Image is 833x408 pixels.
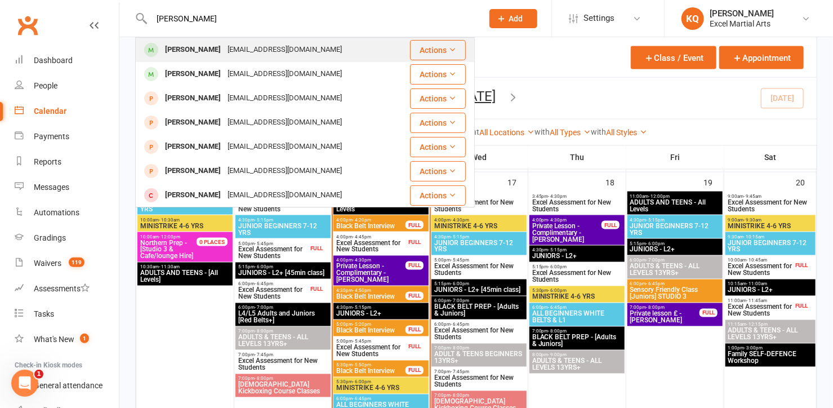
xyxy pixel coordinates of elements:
[255,353,273,358] span: - 7:45pm
[336,322,406,327] span: 5:00pm
[728,304,793,317] span: Excel Assessment for New Students
[509,14,523,23] span: Add
[728,234,813,240] span: 9:30am
[626,145,724,169] th: Fri
[630,305,700,311] span: 7:00pm
[410,40,466,60] button: Actions
[238,311,328,324] span: L4/L5 Adults and Juniors [Red Belts+]
[630,199,720,212] span: ADULTS AND TEENS - All Levels
[451,346,469,351] span: - 8:00pm
[451,234,469,240] span: - 5:15pm
[14,11,42,39] a: Clubworx
[410,88,466,109] button: Actions
[434,263,524,277] span: Excel Assessment for New Students
[532,218,602,223] span: 4:00pm
[549,329,567,334] span: - 8:00pm
[11,370,38,397] iframe: Intercom live chat
[140,270,230,283] span: ADULTS AND TEENS - [All Levels]
[140,218,230,223] span: 10:00am
[700,309,718,317] div: FULL
[647,258,665,263] span: - 7:00pm
[451,258,469,263] span: - 5:45pm
[549,248,567,253] span: - 5:15pm
[238,270,328,277] span: JUNIORS - L2+ [45min class]
[34,233,66,242] div: Gradings
[238,305,328,311] span: 6:00pm
[238,241,308,246] span: 5:00pm
[197,238,228,246] div: 0 PLACES
[703,172,724,191] div: 19
[532,305,622,311] span: 6:00pm
[34,157,61,166] div: Reports
[549,353,567,358] span: - 9:00pm
[80,334,89,343] span: 1
[724,145,817,169] th: Sat
[255,305,273,311] span: - 7:00pm
[353,289,371,294] span: - 4:50pm
[602,221,620,229] div: FULL
[430,145,528,169] th: Wed
[630,223,720,236] span: JUNIOR BEGINNERS 7-12 YRS
[336,397,426,402] span: 6:00pm
[224,187,345,203] div: [EMAIL_ADDRESS][DOMAIN_NAME]
[336,385,426,392] span: MINISTRIKE 4-6 YRS
[647,218,665,223] span: - 5:15pm
[451,393,469,398] span: - 8:00pm
[728,322,813,327] span: 11:15am
[336,289,406,294] span: 4:30pm
[728,240,813,253] span: JUNIOR BEGINNERS 7-12 YRS
[434,299,524,304] span: 6:00pm
[457,88,496,104] button: [DATE]
[336,339,406,344] span: 5:00pm
[583,6,614,31] span: Settings
[238,199,308,212] span: Excel Assessment for New Students
[162,42,224,58] div: [PERSON_NAME]
[605,172,626,191] div: 18
[15,73,119,99] a: People
[647,282,665,287] span: - 6:45pm
[15,149,119,175] a: Reports
[238,329,328,334] span: 7:00pm
[224,42,345,58] div: [EMAIL_ADDRESS][DOMAIN_NAME]
[238,246,308,260] span: Excel Assessment for New Students
[15,175,119,200] a: Messages
[162,187,224,203] div: [PERSON_NAME]
[255,282,273,287] span: - 6:45pm
[224,114,345,131] div: [EMAIL_ADDRESS][DOMAIN_NAME]
[451,370,469,375] span: - 7:45pm
[224,139,345,155] div: [EMAIL_ADDRESS][DOMAIN_NAME]
[728,351,813,365] span: Family SELF-DEFENCE Workshop
[745,346,763,351] span: - 3:00pm
[238,382,328,395] span: [DEMOGRAPHIC_DATA] Kickboxing Course Classes
[15,99,119,124] a: Calendar
[140,240,210,260] span: [Studio 3 & Cafe/lounge Hire]
[549,194,567,199] span: - 4:30pm
[434,194,524,199] span: 4:00pm
[728,299,793,304] span: 11:00am
[336,240,406,253] span: Excel Assessment for New Students
[255,241,273,246] span: - 5:45pm
[353,305,371,311] span: - 5:15pm
[489,9,537,28] button: Add
[451,322,469,327] span: - 6:45pm
[607,128,648,137] a: All Styles
[238,265,328,270] span: 5:15pm
[406,261,424,270] div: FULL
[532,353,622,358] span: 8:00pm
[34,81,57,90] div: People
[15,373,119,398] a: General attendance kiosk mode
[15,301,119,327] a: Tasks
[532,358,622,371] span: ADULTS & TEENS - ALL LEVELS 13YRS+
[140,239,187,247] span: Northern Prep -
[159,265,180,270] span: - 11:30am
[747,282,768,287] span: - 11:00am
[480,128,535,137] a: All Locations
[353,363,371,368] span: - 5:50pm
[336,368,406,375] span: Black Belt Interview
[647,305,665,311] span: - 8:00pm
[15,327,119,352] a: What's New1
[532,265,622,270] span: 5:15pm
[140,223,230,229] span: MINISTRIKE 4-6 YRS
[410,137,466,157] button: Actions
[238,287,308,300] span: Excel Assessment for New Students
